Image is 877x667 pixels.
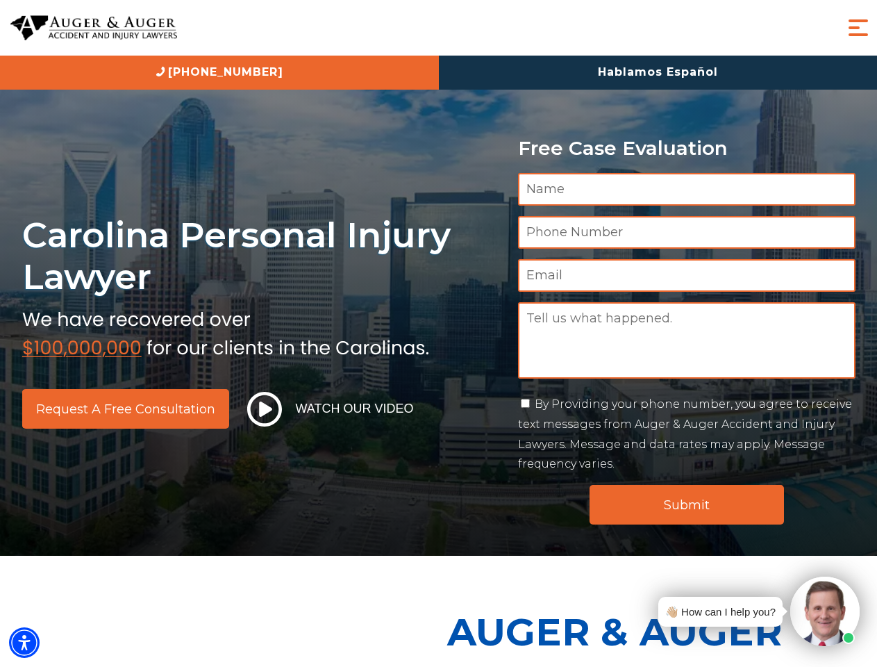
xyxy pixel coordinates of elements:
[790,577,860,646] img: Intaker widget Avatar
[22,389,229,429] a: Request a Free Consultation
[447,598,869,666] p: Auger & Auger
[518,138,855,159] p: Free Case Evaluation
[518,259,855,292] input: Email
[844,14,872,42] button: Menu
[518,216,855,249] input: Phone Number
[518,173,855,206] input: Name
[518,397,852,470] label: By Providing your phone number, you agree to receive text messages from Auger & Auger Accident an...
[9,627,40,658] div: Accessibility Menu
[22,305,429,358] img: sub text
[590,485,784,525] input: Submit
[10,15,177,41] img: Auger & Auger Accident and Injury Lawyers Logo
[22,214,501,298] h1: Carolina Personal Injury Lawyer
[243,391,418,427] button: Watch Our Video
[665,602,776,621] div: 👋🏼 How can I help you?
[36,403,215,415] span: Request a Free Consultation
